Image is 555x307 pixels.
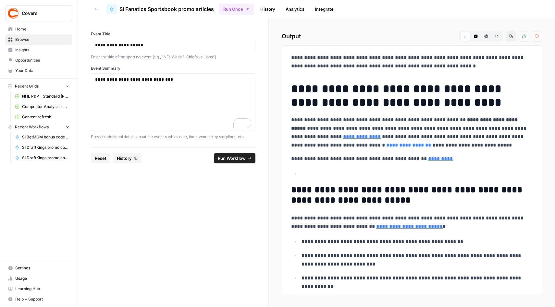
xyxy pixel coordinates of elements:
[5,55,72,65] a: Opportunities
[22,155,69,161] span: SI DraftKings promo code - Bet $5, get $200 if you win
[113,153,142,163] button: History
[218,155,246,161] span: Run Workflow
[219,4,254,15] button: Run Once
[15,265,69,271] span: Settings
[5,34,72,45] a: Browse
[282,31,542,41] h2: Output
[15,296,69,302] span: Help + Support
[22,104,69,110] span: Competitor Analysis - URL Specific Grid
[95,155,106,161] span: Reset
[5,122,72,132] button: Recent Workflows
[12,112,72,122] a: Content refresh
[91,31,255,37] label: Event Title
[22,145,69,150] span: SI DraftKings promo code articles
[15,276,69,281] span: Usage
[5,294,72,304] button: Help + Support
[119,5,214,13] span: SI Fanatics Sportsbook promo articles
[106,4,214,14] a: SI Fanatics Sportsbook promo articles
[91,65,255,71] label: Event Summary
[15,286,69,292] span: Learning Hub
[256,4,279,14] a: History
[5,24,72,34] a: Home
[5,65,72,76] a: Your Data
[12,132,72,142] a: SI BetMGM bonus code articles
[5,81,72,91] button: Recent Grids
[15,83,39,89] span: Recent Grids
[22,134,69,140] span: SI BetMGM bonus code articles
[117,155,132,161] span: History
[5,263,72,273] a: Settings
[15,124,49,130] span: Recent Workflows
[12,101,72,112] a: Competitor Analysis - URL Specific Grid
[22,114,69,120] span: Content refresh
[12,91,72,101] a: NHL P&P - Standard (Production) Grid
[95,76,251,128] div: To enrich screen reader interactions, please activate Accessibility in Grammarly extension settings
[214,153,255,163] button: Run Workflow
[91,54,255,60] p: Enter the title of the sporting event (e.g., "NFL Week 1: Chiefs vs Lions")
[15,37,69,42] span: Browse
[22,93,69,99] span: NHL P&P - Standard (Production) Grid
[5,284,72,294] a: Learning Hub
[5,273,72,284] a: Usage
[91,134,255,140] p: Provide additional details about the event such as date, time, venue, key storylines, etc.
[15,68,69,74] span: Your Data
[15,26,69,32] span: Home
[5,45,72,55] a: Insights
[91,153,110,163] button: Reset
[7,7,19,19] img: Covers Logo
[282,4,308,14] a: Analytics
[22,10,61,17] span: Covers
[15,57,69,63] span: Opportunities
[5,5,72,21] button: Workspace: Covers
[12,153,72,163] a: SI DraftKings promo code - Bet $5, get $200 if you win
[12,142,72,153] a: SI DraftKings promo code articles
[15,47,69,53] span: Insights
[311,4,338,14] a: Integrate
